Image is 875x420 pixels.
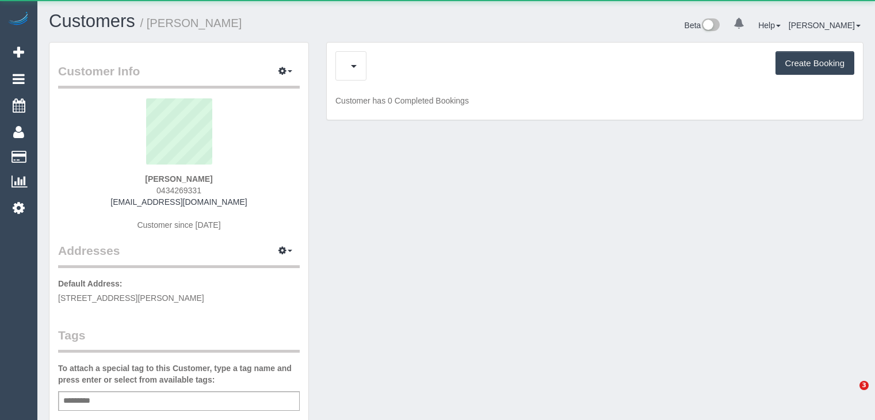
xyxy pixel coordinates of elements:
legend: Customer Info [58,63,300,89]
legend: Tags [58,327,300,353]
a: Beta [685,21,720,30]
span: Customer since [DATE] [137,220,220,230]
span: [STREET_ADDRESS][PERSON_NAME] [58,293,204,303]
a: Help [758,21,781,30]
span: 0434269331 [156,186,201,195]
img: New interface [701,18,720,33]
a: [EMAIL_ADDRESS][DOMAIN_NAME] [110,197,247,207]
img: Automaid Logo [7,12,30,28]
p: Customer has 0 Completed Bookings [335,95,854,106]
span: 3 [859,381,869,390]
label: To attach a special tag to this Customer, type a tag name and press enter or select from availabl... [58,362,300,385]
strong: [PERSON_NAME] [145,174,212,184]
small: / [PERSON_NAME] [140,17,242,29]
button: Create Booking [775,51,854,75]
a: [PERSON_NAME] [789,21,861,30]
iframe: Intercom live chat [836,381,863,408]
a: Customers [49,11,135,31]
label: Default Address: [58,278,123,289]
